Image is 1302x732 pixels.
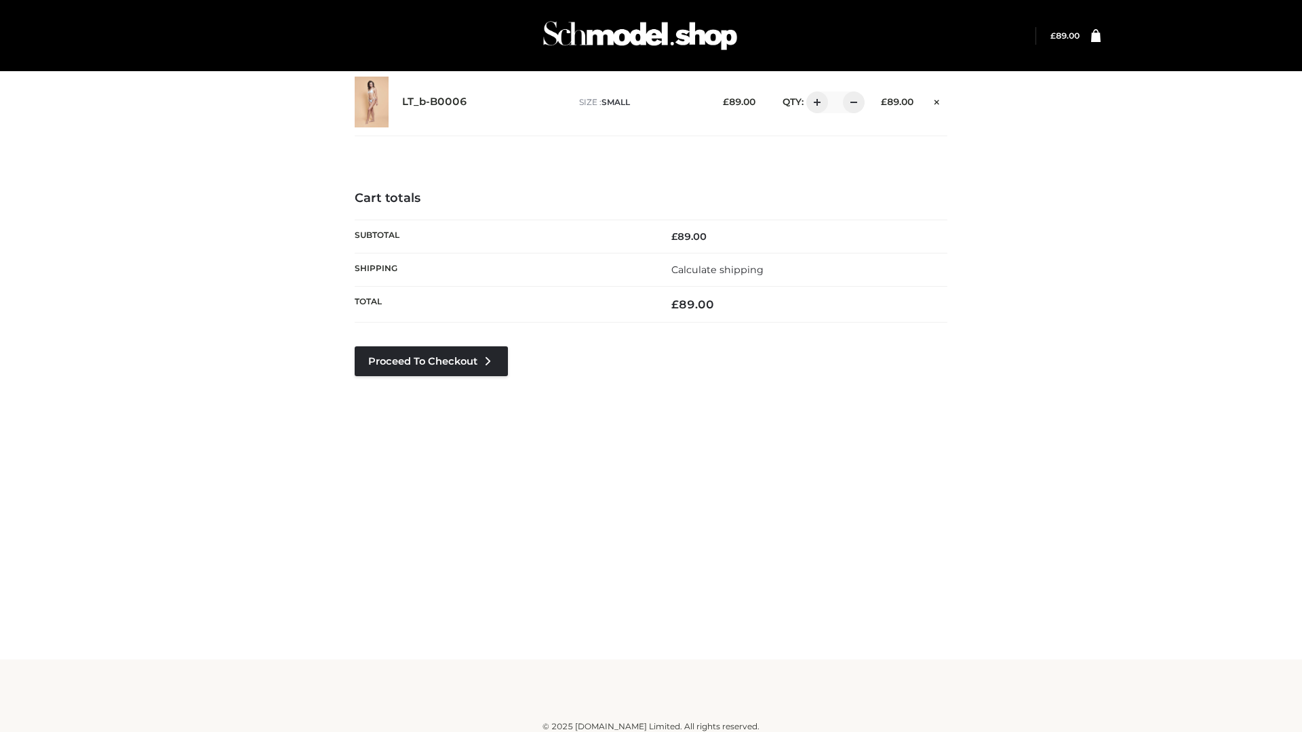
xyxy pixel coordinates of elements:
th: Total [355,287,651,323]
bdi: 89.00 [671,298,714,311]
a: LT_b-B0006 [402,96,467,108]
img: Schmodel Admin 964 [538,9,742,62]
bdi: 89.00 [723,96,755,107]
bdi: 89.00 [1050,30,1080,41]
a: Calculate shipping [671,264,764,276]
span: £ [671,230,677,243]
span: SMALL [601,97,630,107]
span: £ [723,96,729,107]
a: Proceed to Checkout [355,346,508,376]
a: Remove this item [927,91,947,109]
bdi: 89.00 [671,230,707,243]
p: size : [579,96,702,108]
img: LT_b-B0006 - SMALL [355,77,389,127]
span: £ [1050,30,1056,41]
h4: Cart totals [355,191,947,206]
span: £ [881,96,887,107]
th: Subtotal [355,220,651,253]
a: £89.00 [1050,30,1080,41]
div: QTY: [769,91,860,113]
bdi: 89.00 [881,96,913,107]
span: £ [671,298,679,311]
th: Shipping [355,253,651,286]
